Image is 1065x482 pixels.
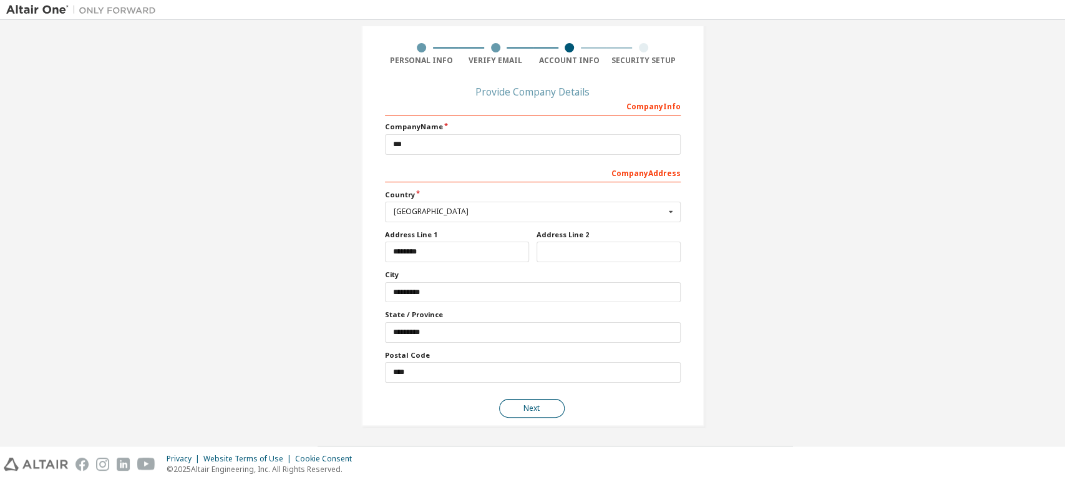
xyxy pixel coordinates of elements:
img: linkedin.svg [117,458,130,471]
div: Cookie Consent [295,454,359,464]
img: youtube.svg [137,458,155,471]
div: Security Setup [606,56,681,66]
img: instagram.svg [96,458,109,471]
label: State / Province [385,310,681,320]
label: City [385,270,681,280]
img: altair_logo.svg [4,458,68,471]
img: Altair One [6,4,162,16]
div: Provide Company Details [385,88,681,96]
button: Next [499,399,565,418]
div: Personal Info [385,56,459,66]
div: Account Info [533,56,607,66]
label: Country [385,190,681,200]
p: © 2025 Altair Engineering, Inc. All Rights Reserved. [167,464,359,475]
div: Privacy [167,454,203,464]
label: Address Line 1 [385,230,529,240]
label: Postal Code [385,350,681,360]
div: Verify Email [459,56,533,66]
img: facebook.svg [75,458,89,471]
div: Company Address [385,162,681,182]
div: Company Info [385,96,681,116]
div: [GEOGRAPHIC_DATA] [394,208,665,215]
label: Company Name [385,122,681,132]
label: Address Line 2 [537,230,681,240]
div: Website Terms of Use [203,454,295,464]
